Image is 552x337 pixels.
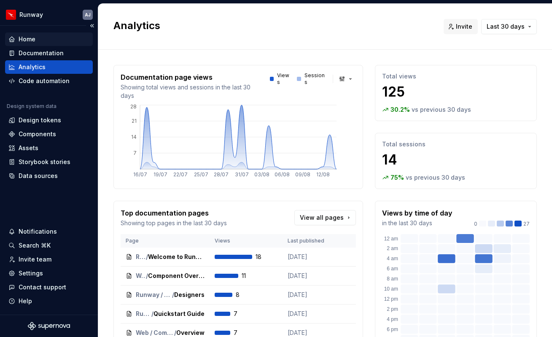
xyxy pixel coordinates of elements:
h2: Analytics [113,19,434,32]
p: Views by time of day [382,208,452,218]
tspan: 22/07 [173,171,188,178]
a: Assets [5,141,93,155]
p: 14 [382,151,530,168]
div: Documentation [19,49,64,57]
p: vs previous 30 days [406,173,465,182]
p: [DATE] [288,272,351,280]
div: 27 [474,221,530,227]
button: Search ⌘K [5,239,93,252]
div: Runway [19,11,43,19]
span: / [172,291,174,299]
div: Design tokens [19,116,61,124]
button: RunwayAJ [2,5,96,24]
tspan: 31/07 [235,171,249,178]
button: Contact support [5,280,93,294]
svg: Supernova Logo [28,322,70,330]
div: Help [19,297,32,305]
tspan: 12/08 [316,171,330,178]
p: in the last 30 days [382,219,452,227]
div: Home [19,35,35,43]
p: Views [277,72,292,86]
div: Code automation [19,77,70,85]
span: Overview [176,329,205,337]
img: 6b187050-a3ed-48aa-8485-808e17fcee26.png [6,10,16,20]
span: Runway / RUNWAY [136,253,146,261]
span: Invite [456,22,472,31]
text: 6 pm [387,326,398,332]
span: View all pages [300,213,344,222]
span: Component Overview [148,272,205,280]
p: 125 [382,84,530,100]
p: [DATE] [288,291,351,299]
span: / [151,310,153,318]
span: Runway / RUNWAY / Developers [136,310,151,318]
tspan: 7 [133,150,137,156]
div: Settings [19,269,43,278]
p: Documentation page views [121,72,263,82]
button: Last 30 days [481,19,537,34]
text: 4 am [387,256,398,262]
tspan: 28 [130,103,137,110]
span: 7 [234,329,256,337]
tspan: 16/07 [133,171,147,178]
div: Search ⌘K [19,241,51,250]
tspan: 21 [132,118,137,124]
p: 0 [474,221,477,227]
text: 8 am [387,276,398,282]
text: 2 am [387,245,398,251]
a: Home [5,32,93,46]
tspan: 03/08 [254,171,269,178]
tspan: 28/07 [214,171,229,178]
button: Notifications [5,225,93,238]
a: Analytics [5,60,93,74]
span: Welcome to Runway [148,253,205,261]
span: Runway / RUNWAY [136,291,172,299]
div: Analytics [19,63,46,71]
p: Top documentation pages [121,208,227,218]
div: Notifications [19,227,57,236]
p: [DATE] [288,310,351,318]
text: 12 pm [384,296,398,302]
a: View all pages [294,210,356,225]
p: [DATE] [288,253,351,261]
div: AJ [85,11,91,18]
span: / [174,329,176,337]
div: Invite team [19,255,51,264]
div: Design system data [7,103,57,110]
button: Collapse sidebar [86,20,98,32]
span: Web [136,272,146,280]
p: Total sessions [382,140,530,148]
span: 7 [234,310,256,318]
a: Components [5,127,93,141]
th: Views [210,234,283,248]
span: 18 [256,253,277,261]
a: Settings [5,267,93,280]
button: Invite [444,19,478,34]
a: Documentation [5,46,93,60]
p: [DATE] [288,329,351,337]
span: Designers [174,291,205,299]
button: Help [5,294,93,308]
div: Assets [19,144,38,152]
div: Contact support [19,283,66,291]
a: Code automation [5,74,93,88]
span: Quickstart Guide [153,310,205,318]
th: Last published [283,234,356,248]
span: Last 30 days [487,22,525,31]
span: 8 [236,291,258,299]
a: Data sources [5,169,93,183]
p: 30.2 % [390,105,410,114]
text: 6 am [387,266,398,272]
span: 11 [242,272,264,280]
tspan: 25/07 [194,171,208,178]
p: vs previous 30 days [412,105,471,114]
th: Page [121,234,210,248]
span: Web / Components / Accordion [136,329,174,337]
text: 10 am [384,286,398,292]
a: Design tokens [5,113,93,127]
a: Invite team [5,253,93,266]
div: Data sources [19,172,58,180]
p: Total views [382,72,530,81]
span: / [146,253,148,261]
